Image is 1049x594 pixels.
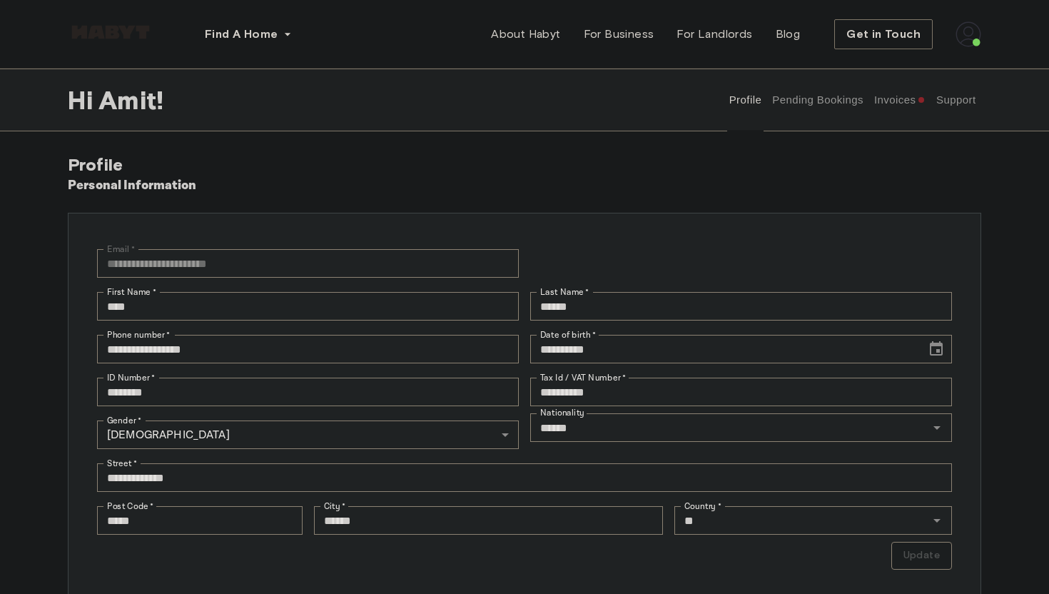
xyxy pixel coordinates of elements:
img: Habyt [68,25,153,39]
label: Tax Id / VAT Number [540,371,626,384]
div: user profile tabs [724,69,981,131]
button: Support [934,69,978,131]
span: For Landlords [676,26,752,43]
button: Profile [727,69,764,131]
label: Phone number [107,328,171,341]
button: Choose date, selected date is Jul 20, 1994 [922,335,951,363]
label: Last Name [540,286,589,298]
a: About Habyt [480,20,572,49]
span: About Habyt [491,26,560,43]
label: Nationality [540,407,584,419]
button: Open [927,510,947,530]
button: Pending Bookings [771,69,866,131]
span: Find A Home [205,26,278,43]
a: Blog [764,20,812,49]
span: For Business [584,26,654,43]
h6: Personal Information [68,176,197,196]
button: Open [927,418,947,438]
label: Email [107,243,135,256]
a: For Landlords [665,20,764,49]
span: Get in Touch [846,26,921,43]
span: Hi [68,85,98,115]
label: Date of birth [540,328,596,341]
a: For Business [572,20,666,49]
span: Profile [68,154,123,175]
button: Find A Home [193,20,303,49]
button: Invoices [872,69,927,131]
img: avatar [956,21,981,47]
span: Blog [776,26,801,43]
label: Street [107,457,137,470]
label: Country [684,500,721,513]
span: Amit ! [98,85,163,115]
label: Gender [107,414,141,427]
label: City [324,500,346,513]
button: Get in Touch [834,19,933,49]
label: First Name [107,286,156,298]
label: Post Code [107,500,154,513]
label: ID Number [107,371,155,384]
div: You can't change your email address at the moment. Please reach out to customer support in case y... [97,249,519,278]
div: [DEMOGRAPHIC_DATA] [97,421,519,449]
